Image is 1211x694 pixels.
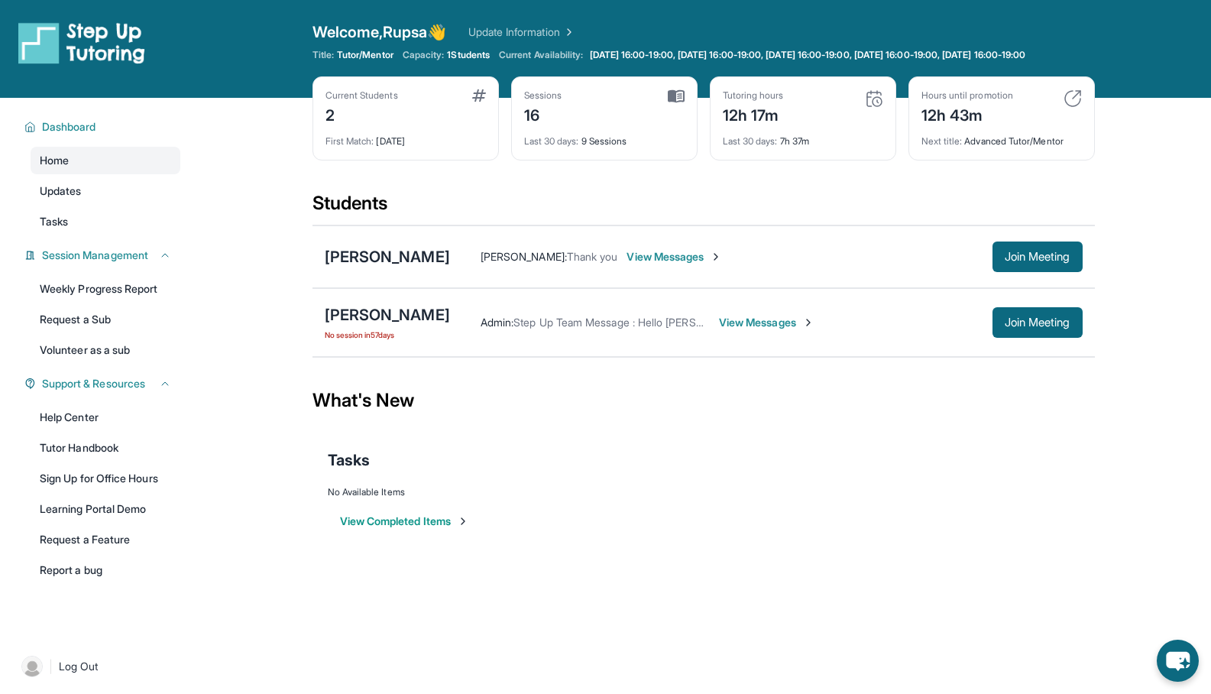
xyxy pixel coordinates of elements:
span: [DATE] 16:00-19:00, [DATE] 16:00-19:00, [DATE] 16:00-19:00, [DATE] 16:00-19:00, [DATE] 16:00-19:00 [590,49,1026,61]
div: 16 [524,102,562,126]
span: Last 30 days : [723,135,778,147]
span: Updates [40,183,82,199]
span: View Messages [719,315,814,330]
div: Tutoring hours [723,89,784,102]
span: First Match : [325,135,374,147]
div: 2 [325,102,398,126]
button: View Completed Items [340,514,469,529]
span: Capacity: [403,49,445,61]
div: [PERSON_NAME] [325,304,450,326]
span: Home [40,153,69,168]
button: Support & Resources [36,376,171,391]
button: Join Meeting [992,242,1083,272]
span: Tasks [328,449,370,471]
a: Volunteer as a sub [31,336,180,364]
a: Learning Portal Demo [31,495,180,523]
div: [PERSON_NAME] [325,246,450,268]
span: Tutor/Mentor [337,49,393,61]
button: Join Meeting [992,307,1083,338]
div: 9 Sessions [524,126,685,148]
span: Session Management [42,248,148,263]
img: logo [18,21,145,64]
a: Updates [31,177,180,205]
a: Weekly Progress Report [31,275,180,303]
div: Advanced Tutor/Mentor [921,126,1082,148]
a: Request a Feature [31,526,180,553]
span: Admin : [481,316,513,329]
div: No Available Items [328,486,1080,498]
span: 1 Students [447,49,490,61]
div: Sessions [524,89,562,102]
span: Current Availability: [499,49,583,61]
a: Sign Up for Office Hours [31,465,180,492]
img: card [1064,89,1082,108]
div: 12h 43m [921,102,1013,126]
a: Update Information [468,24,575,40]
span: Support & Resources [42,376,145,391]
div: Students [312,191,1095,225]
span: Dashboard [42,119,96,135]
a: Report a bug [31,556,180,584]
span: Log Out [59,659,99,674]
div: Hours until promotion [921,89,1013,102]
span: Tasks [40,214,68,229]
span: Join Meeting [1005,252,1070,261]
img: card [472,89,486,102]
img: Chevron Right [560,24,575,40]
button: Dashboard [36,119,171,135]
button: chat-button [1157,640,1199,682]
span: No session in 57 days [325,329,450,341]
span: Thank you [567,250,618,263]
img: user-img [21,656,43,677]
img: Chevron-Right [710,251,722,263]
a: Help Center [31,404,180,431]
div: What's New [312,367,1095,434]
a: [DATE] 16:00-19:00, [DATE] 16:00-19:00, [DATE] 16:00-19:00, [DATE] 16:00-19:00, [DATE] 16:00-19:00 [587,49,1029,61]
div: Current Students [325,89,398,102]
img: card [668,89,685,103]
span: Next title : [921,135,963,147]
a: Tasks [31,208,180,235]
a: |Log Out [15,650,180,683]
div: [DATE] [325,126,486,148]
a: Request a Sub [31,306,180,333]
a: Tutor Handbook [31,434,180,462]
button: Session Management [36,248,171,263]
div: 12h 17m [723,102,784,126]
img: Chevron-Right [802,316,814,329]
span: [PERSON_NAME] : [481,250,567,263]
a: Home [31,147,180,174]
span: | [49,657,53,676]
span: Welcome, Rupsa 👋 [312,21,447,43]
span: View Messages [627,249,722,264]
span: Title: [312,49,334,61]
div: 7h 37m [723,126,883,148]
img: card [865,89,883,108]
span: Join Meeting [1005,318,1070,327]
span: Last 30 days : [524,135,579,147]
